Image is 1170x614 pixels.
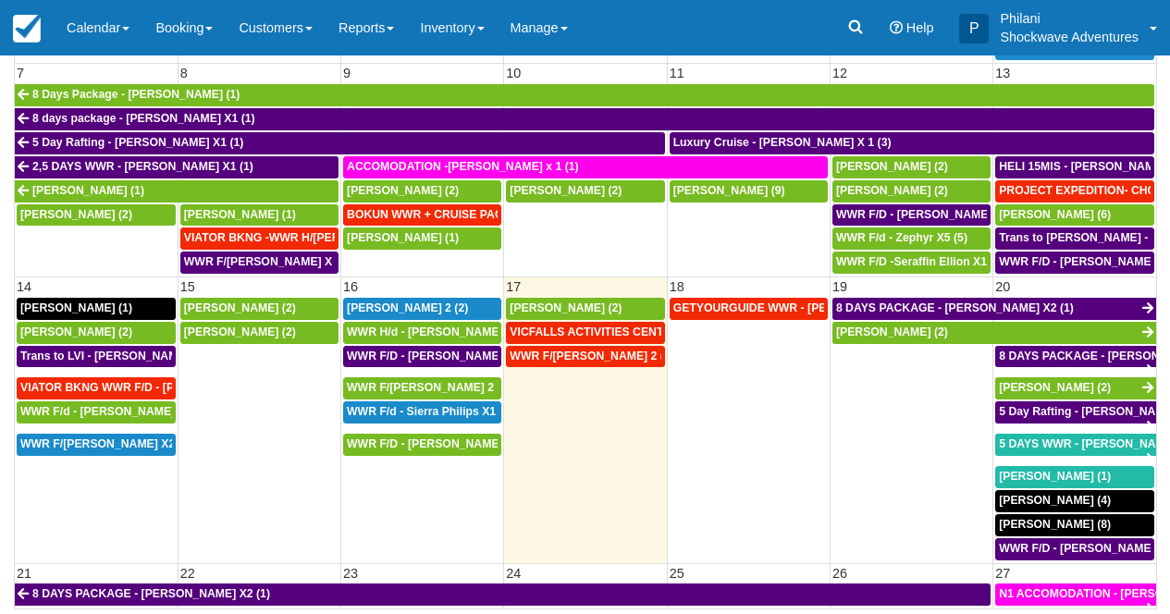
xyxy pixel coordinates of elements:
a: WWR F/D - [PERSON_NAME] X2 (2) [995,252,1154,274]
span: [PERSON_NAME] (2) [836,160,948,173]
span: 22 [179,566,197,581]
span: 21 [15,566,33,581]
span: 8 DAYS PACKAGE - [PERSON_NAME] X2 (1) [32,587,270,600]
a: ACCOMODATION -[PERSON_NAME] x 1 (1) [343,156,828,178]
span: WWR F/d - [PERSON_NAME] X1 (1) [20,405,209,418]
span: WWR F/D - [PERSON_NAME] 4 (4) [347,437,529,450]
span: WWR F/[PERSON_NAME] 2 (2) [510,350,673,362]
a: [PERSON_NAME] (2) [995,377,1156,399]
a: [PERSON_NAME] (1) [15,180,339,203]
span: WWR F/D - [PERSON_NAME] X3 (3) [347,350,536,362]
a: WWR F/D - [PERSON_NAME] 4 (4) [343,434,501,456]
span: 25 [668,566,686,581]
a: [PERSON_NAME] (2) [180,298,339,320]
span: [PERSON_NAME] (2) [510,184,622,197]
a: [PERSON_NAME] (2) [17,204,176,227]
a: [PERSON_NAME] (9) [670,180,828,203]
span: [PERSON_NAME] (2) [836,325,948,338]
a: WWR F/[PERSON_NAME] X2 (1) [17,434,176,456]
span: VIATOR BKNG -WWR H/[PERSON_NAME] X 2 (2) [184,231,445,244]
div: P [959,14,989,43]
span: [PERSON_NAME] (1) [32,184,144,197]
a: [PERSON_NAME] (2) [832,322,1156,344]
span: 9 [341,66,352,80]
span: 17 [504,279,523,294]
a: [PERSON_NAME] (1) [343,227,501,250]
a: PROJECT EXPEDITION- CHOBE SAFARI - [GEOGRAPHIC_DATA][PERSON_NAME] 2 (2) [995,180,1154,203]
span: WWR F/D -Seraffin Ellion X1 (1) [836,255,1004,268]
a: VIATOR BKNG WWR F/D - [PERSON_NAME] X 1 (1) [17,377,176,399]
span: [PERSON_NAME] (2) [20,208,132,221]
a: [PERSON_NAME] (2) [832,156,991,178]
a: WWR F/[PERSON_NAME] 2 (2) [506,346,664,368]
span: 8 [179,66,190,80]
span: [PERSON_NAME] (4) [999,494,1111,507]
span: [PERSON_NAME] (2) [510,301,622,314]
a: HELI 15MIS - [PERSON_NAME] (2) [995,156,1154,178]
a: Trans to LVI - [PERSON_NAME] X1 (1) [17,346,176,368]
span: [PERSON_NAME] (1) [20,301,132,314]
span: WWR F/[PERSON_NAME] X2 (1) [20,437,192,450]
a: 5 DAYS WWR - [PERSON_NAME] (2) [995,434,1156,456]
span: [PERSON_NAME] (1) [184,208,296,221]
a: [PERSON_NAME] (2) [17,322,176,344]
a: 8 DAYS PACKAGE - [PERSON_NAME] X2 (1) [832,298,1156,320]
a: [PERSON_NAME] (4) [995,490,1154,512]
a: 8 DAYS PACKAGE - [PERSON_NAME] X 2 (2) [995,346,1156,368]
span: 23 [341,566,360,581]
span: 8 days package - [PERSON_NAME] X1 (1) [32,112,255,125]
span: [PERSON_NAME] (2) [347,184,459,197]
a: 2,5 DAYS WWR - [PERSON_NAME] X1 (1) [15,156,339,178]
a: [PERSON_NAME] (1) [17,298,176,320]
a: 5 Day Rafting - [PERSON_NAME] X1 (1) [15,132,665,154]
span: ACCOMODATION -[PERSON_NAME] x 1 (1) [347,160,579,173]
span: WWR F/[PERSON_NAME] 2 (2) [347,381,511,394]
span: 14 [15,279,33,294]
span: VIATOR BKNG WWR F/D - [PERSON_NAME] X 1 (1) [20,381,295,394]
a: WWR F/[PERSON_NAME] 2 (2) [343,377,501,399]
span: [PERSON_NAME] 2 (2) [347,301,468,314]
a: 5 Day Rafting - [PERSON_NAME] X2 (2) [995,401,1156,424]
span: 12 [831,66,849,80]
span: 13 [993,66,1012,80]
span: GETYOURGUIDE WWR - [PERSON_NAME] X 9 (9) [673,301,940,314]
span: 11 [668,66,686,80]
a: 8 Days Package - [PERSON_NAME] (1) [15,84,1154,106]
span: [PERSON_NAME] (1) [347,231,459,244]
span: BOKUN WWR + CRUISE PACKAGE - [PERSON_NAME] South X 2 (2) [347,208,713,221]
p: Shockwave Adventures [1000,28,1139,46]
span: 20 [993,279,1012,294]
a: WWR F/D - [PERSON_NAME] X 2 (2) [832,204,991,227]
span: [PERSON_NAME] (2) [184,301,296,314]
span: VICFALLS ACTIVITIES CENTER - HELICOPTER -[PERSON_NAME] X 4 (4) [510,325,901,338]
a: GETYOURGUIDE WWR - [PERSON_NAME] X 9 (9) [670,298,828,320]
a: WWR F/D -Seraffin Ellion X1 (1) [832,252,991,274]
span: [PERSON_NAME] (1) [999,470,1111,483]
a: [PERSON_NAME] (6) [995,204,1154,227]
span: 19 [831,279,849,294]
a: WWR F/D - [PERSON_NAME] X3 (3) [343,346,501,368]
span: 24 [504,566,523,581]
span: WWR F/D - [PERSON_NAME] X 2 (2) [836,208,1029,221]
span: WWR F/d - Zephyr X5 (5) [836,231,967,244]
a: [PERSON_NAME] (2) [506,298,664,320]
a: [PERSON_NAME] (8) [995,514,1154,536]
span: 10 [504,66,523,80]
span: [PERSON_NAME] (2) [184,325,296,338]
span: 26 [831,566,849,581]
span: 7 [15,66,26,80]
a: [PERSON_NAME] (1) [180,204,339,227]
span: 8 DAYS PACKAGE - [PERSON_NAME] X2 (1) [836,301,1074,314]
a: [PERSON_NAME] 2 (2) [343,298,501,320]
a: [PERSON_NAME] (2) [832,180,991,203]
p: Philani [1000,9,1139,28]
span: [PERSON_NAME] (2) [20,325,132,338]
i: Help [890,21,903,34]
img: checkfront-main-nav-mini-logo.png [13,15,41,43]
span: Luxury Cruise - [PERSON_NAME] X 1 (3) [673,136,892,149]
span: 27 [993,566,1012,581]
span: Trans to LVI - [PERSON_NAME] X1 (1) [20,350,223,362]
span: 15 [179,279,197,294]
a: WWR F/D - [PERSON_NAME] X 1 (1) [995,538,1154,560]
span: 18 [668,279,686,294]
